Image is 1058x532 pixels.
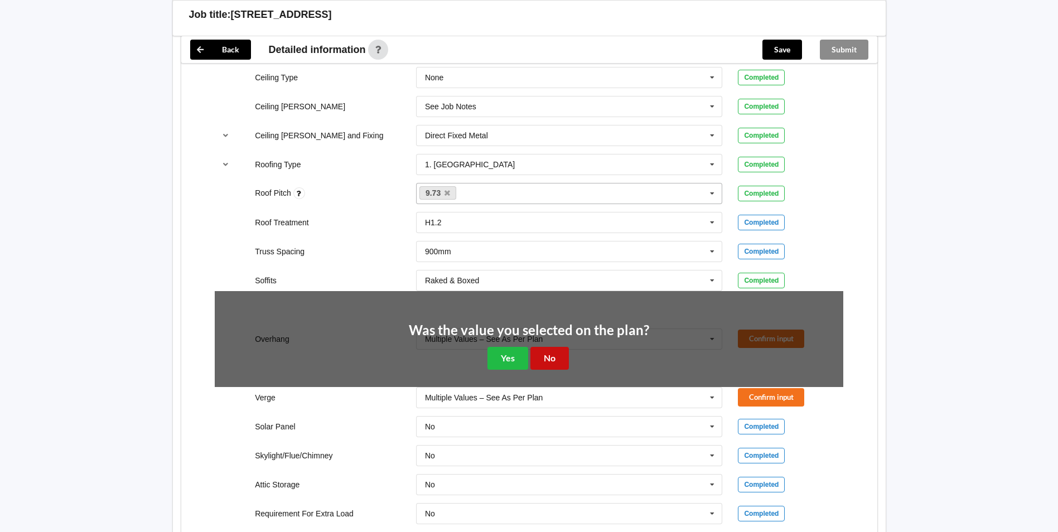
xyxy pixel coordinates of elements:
[231,8,332,21] h3: [STREET_ADDRESS]
[215,154,236,175] button: reference-toggle
[255,247,305,256] label: Truss Spacing
[255,188,293,197] label: Roof Pitch
[425,132,488,139] div: Direct Fixed Metal
[255,480,299,489] label: Attic Storage
[425,423,435,431] div: No
[738,186,785,201] div: Completed
[738,506,785,521] div: Completed
[738,244,785,259] div: Completed
[409,322,649,339] h2: Was the value you selected on the plan?
[738,273,785,288] div: Completed
[425,452,435,460] div: No
[255,276,277,285] label: Soffits
[255,451,332,460] label: Skylight/Flue/Chimney
[255,218,309,227] label: Roof Treatment
[425,481,435,489] div: No
[738,157,785,172] div: Completed
[425,277,479,284] div: Raked & Boxed
[530,347,569,370] button: No
[255,422,295,431] label: Solar Panel
[419,186,456,200] a: 9.73
[738,419,785,434] div: Completed
[255,131,383,140] label: Ceiling [PERSON_NAME] and Fixing
[425,394,543,402] div: Multiple Values – See As Per Plan
[738,128,785,143] div: Completed
[738,99,785,114] div: Completed
[762,40,802,60] button: Save
[425,74,443,81] div: None
[738,70,785,85] div: Completed
[425,510,435,518] div: No
[425,248,451,255] div: 900mm
[425,219,442,226] div: H1.2
[487,347,528,370] button: Yes
[425,103,476,110] div: See Job Notes
[255,73,298,82] label: Ceiling Type
[269,45,366,55] span: Detailed information
[738,477,785,492] div: Completed
[255,509,354,518] label: Requirement For Extra Load
[255,393,276,402] label: Verge
[738,215,785,230] div: Completed
[190,40,251,60] button: Back
[215,125,236,146] button: reference-toggle
[255,102,345,111] label: Ceiling [PERSON_NAME]
[189,8,231,21] h3: Job title:
[425,161,515,168] div: 1. [GEOGRAPHIC_DATA]
[255,160,301,169] label: Roofing Type
[738,388,804,407] button: Confirm input
[738,448,785,463] div: Completed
